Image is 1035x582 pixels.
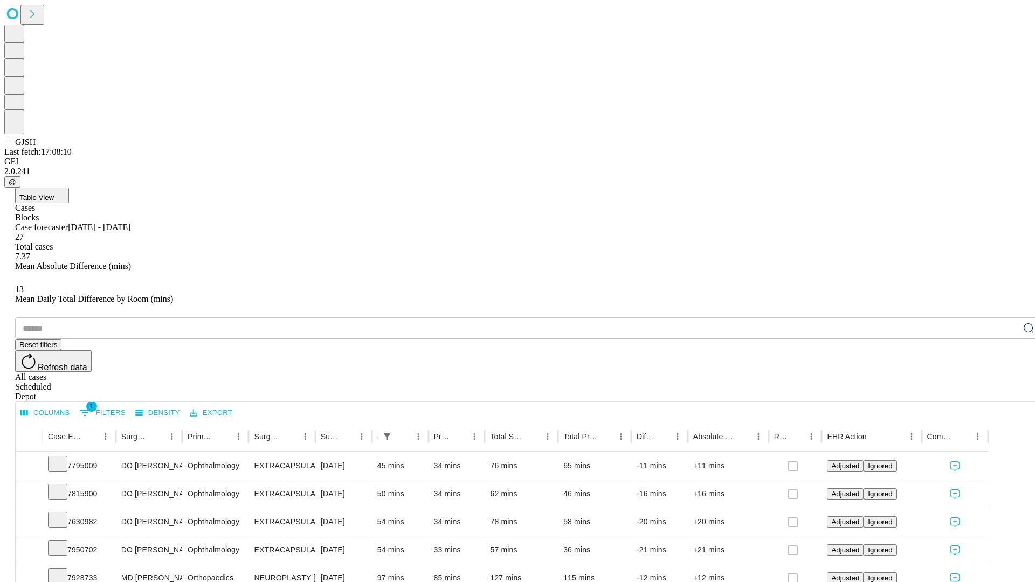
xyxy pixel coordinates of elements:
[377,432,378,441] div: Scheduled In Room Duration
[321,452,367,480] div: [DATE]
[868,462,892,470] span: Ignored
[377,452,423,480] div: 45 mins
[254,508,309,536] div: EXTRACAPSULAR CATARACT REMOVAL WITH [MEDICAL_DATA]
[637,432,654,441] div: Difference
[831,518,859,526] span: Adjusted
[15,223,68,232] span: Case forecaster
[38,363,87,372] span: Refresh data
[282,429,298,444] button: Sort
[254,480,309,508] div: EXTRACAPSULAR CATARACT REMOVAL WITH [MEDICAL_DATA]
[379,429,395,444] div: 1 active filter
[827,460,864,472] button: Adjusted
[434,508,480,536] div: 34 mins
[121,508,177,536] div: DO [PERSON_NAME]
[736,429,751,444] button: Sort
[9,178,16,186] span: @
[831,574,859,582] span: Adjusted
[321,508,367,536] div: [DATE]
[831,546,859,554] span: Adjusted
[98,429,113,444] button: Menu
[339,429,354,444] button: Sort
[637,536,682,564] div: -21 mins
[19,193,54,202] span: Table View
[563,452,626,480] div: 65 mins
[563,432,597,441] div: Total Predicted Duration
[789,429,804,444] button: Sort
[864,544,896,556] button: Ignored
[434,452,480,480] div: 34 mins
[15,294,173,303] span: Mean Daily Total Difference by Room (mins)
[121,452,177,480] div: DO [PERSON_NAME]
[48,536,111,564] div: 7950702
[868,490,892,498] span: Ignored
[411,429,426,444] button: Menu
[693,508,763,536] div: +20 mins
[354,429,369,444] button: Menu
[637,480,682,508] div: -16 mins
[77,404,128,421] button: Show filters
[540,429,555,444] button: Menu
[377,480,423,508] div: 50 mins
[15,242,53,251] span: Total cases
[804,429,819,444] button: Menu
[868,546,892,554] span: Ignored
[434,432,451,441] div: Predicted In Room Duration
[525,429,540,444] button: Sort
[15,232,24,241] span: 27
[149,429,164,444] button: Sort
[637,452,682,480] div: -11 mins
[188,480,243,508] div: Ophthalmology
[827,544,864,556] button: Adjusted
[563,536,626,564] div: 36 mins
[563,508,626,536] div: 58 mins
[490,432,524,441] div: Total Scheduled Duration
[15,188,69,203] button: Table View
[133,405,183,421] button: Density
[831,462,859,470] span: Adjusted
[827,516,864,528] button: Adjusted
[467,429,482,444] button: Menu
[121,480,177,508] div: DO [PERSON_NAME]
[598,429,613,444] button: Sort
[868,574,892,582] span: Ignored
[490,508,553,536] div: 78 mins
[670,429,685,444] button: Menu
[927,432,954,441] div: Comments
[321,536,367,564] div: [DATE]
[21,485,37,504] button: Expand
[188,452,243,480] div: Ophthalmology
[827,488,864,500] button: Adjusted
[434,480,480,508] div: 34 mins
[187,405,235,421] button: Export
[864,488,896,500] button: Ignored
[164,429,180,444] button: Menu
[321,480,367,508] div: [DATE]
[868,429,883,444] button: Sort
[254,452,309,480] div: EXTRACAPSULAR CATARACT REMOVAL WITH [MEDICAL_DATA]
[15,137,36,147] span: GJSH
[452,429,467,444] button: Sort
[21,457,37,476] button: Expand
[4,176,20,188] button: @
[904,429,919,444] button: Menu
[298,429,313,444] button: Menu
[434,536,480,564] div: 33 mins
[379,429,395,444] button: Show filters
[188,432,215,441] div: Primary Service
[655,429,670,444] button: Sort
[231,429,246,444] button: Menu
[254,432,281,441] div: Surgery Name
[868,518,892,526] span: Ignored
[188,536,243,564] div: Ophthalmology
[637,508,682,536] div: -20 mins
[321,432,338,441] div: Surgery Date
[21,513,37,532] button: Expand
[831,490,859,498] span: Adjusted
[121,432,148,441] div: Surgeon Name
[21,541,37,560] button: Expand
[19,341,57,349] span: Reset filters
[490,480,553,508] div: 62 mins
[490,536,553,564] div: 57 mins
[254,536,309,564] div: EXTRACAPSULAR CATARACT REMOVAL WITH [MEDICAL_DATA]
[15,261,131,271] span: Mean Absolute Difference (mins)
